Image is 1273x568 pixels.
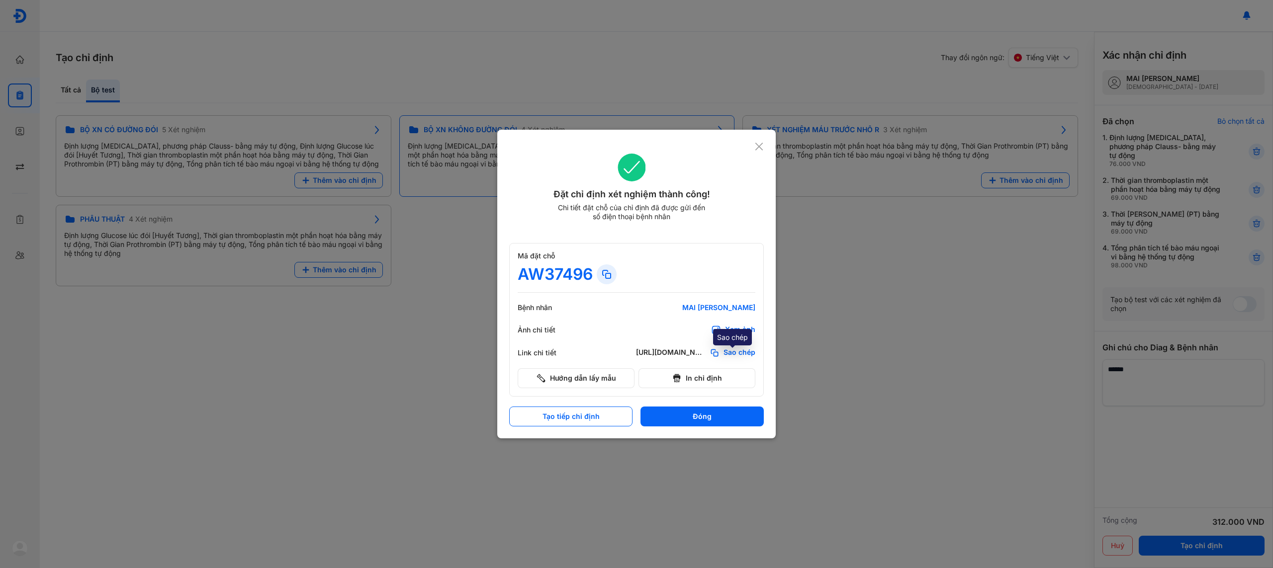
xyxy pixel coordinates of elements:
button: Đóng [640,406,764,426]
div: AW37496 [518,264,593,284]
div: Xem ảnh [725,325,755,335]
div: Đặt chỉ định xét nghiệm thành công! [509,187,754,201]
button: Hướng dẫn lấy mẫu [518,368,635,388]
button: Tạo tiếp chỉ định [509,406,633,426]
div: Chi tiết đặt chỗ của chỉ định đã được gửi đến số điện thoại bệnh nhân [553,203,710,221]
div: [URL][DOMAIN_NAME] [636,348,706,358]
div: Link chi tiết [518,348,577,357]
span: Sao chép [724,348,755,358]
div: Ảnh chi tiết [518,325,577,334]
button: In chỉ định [638,368,755,388]
div: Bệnh nhân [518,303,577,312]
div: MAI [PERSON_NAME] [636,303,755,312]
div: Mã đặt chỗ [518,251,755,260]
